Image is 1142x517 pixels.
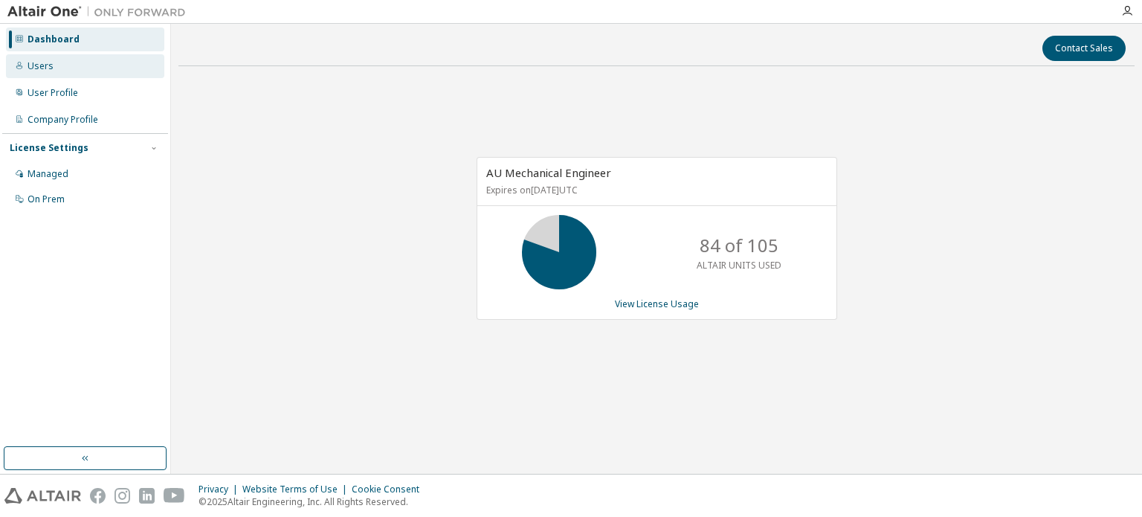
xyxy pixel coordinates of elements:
[164,488,185,504] img: youtube.svg
[199,484,242,495] div: Privacy
[7,4,193,19] img: Altair One
[697,259,781,272] p: ALTAIR UNITS USED
[486,184,824,196] p: Expires on [DATE] UTC
[114,488,130,504] img: instagram.svg
[199,495,428,508] p: © 2025 Altair Engineering, Inc. All Rights Reserved.
[28,168,68,180] div: Managed
[352,484,428,495] div: Cookie Consent
[28,87,78,99] div: User Profile
[90,488,106,504] img: facebook.svg
[700,233,778,258] p: 84 of 105
[139,488,155,504] img: linkedin.svg
[1042,36,1126,61] button: Contact Sales
[242,484,352,495] div: Website Terms of Use
[4,488,81,504] img: altair_logo.svg
[28,193,65,205] div: On Prem
[615,298,699,310] a: View License Usage
[28,33,80,45] div: Dashboard
[28,114,98,126] div: Company Profile
[486,165,611,180] span: AU Mechanical Engineer
[28,60,54,72] div: Users
[10,142,88,154] div: License Settings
